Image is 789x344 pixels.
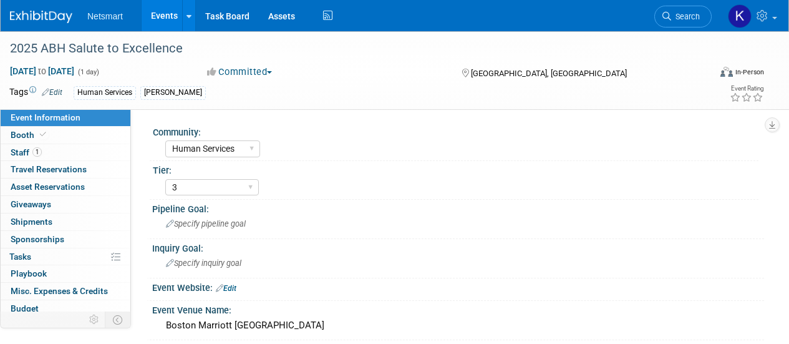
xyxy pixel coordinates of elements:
[9,86,62,100] td: Tags
[10,11,72,23] img: ExhibitDay
[11,217,52,227] span: Shipments
[166,219,246,229] span: Specify pipeline goal
[730,86,763,92] div: Event Rating
[11,164,87,174] span: Travel Reservations
[152,301,764,317] div: Event Venue Name:
[9,252,31,262] span: Tasks
[87,11,123,21] span: Netsmart
[153,123,758,139] div: Community:
[1,161,130,178] a: Travel Reservations
[166,258,241,268] span: Specify inquiry goal
[1,265,130,282] a: Playbook
[162,316,755,335] div: Boston Marriott [GEOGRAPHIC_DATA]
[671,12,700,21] span: Search
[1,248,130,265] a: Tasks
[77,68,99,76] span: (1 day)
[6,37,700,60] div: 2025 ABH Salute to Excellence
[11,147,42,157] span: Staff
[42,88,62,97] a: Edit
[36,66,48,76] span: to
[152,200,764,215] div: Pipeline Goal:
[1,300,130,317] a: Budget
[74,86,136,99] div: Human Services
[11,199,51,209] span: Giveaways
[11,303,39,313] span: Budget
[1,179,130,195] a: Asset Reservations
[1,144,130,161] a: Staff1
[1,283,130,300] a: Misc. Expenses & Credits
[84,312,105,328] td: Personalize Event Tab Strip
[153,161,758,177] div: Tier:
[1,214,130,230] a: Shipments
[11,112,80,122] span: Event Information
[9,66,75,77] span: [DATE] [DATE]
[40,131,46,138] i: Booth reservation complete
[11,268,47,278] span: Playbook
[471,69,627,78] span: [GEOGRAPHIC_DATA], [GEOGRAPHIC_DATA]
[11,182,85,192] span: Asset Reservations
[1,127,130,144] a: Booth
[1,196,130,213] a: Giveaways
[140,86,206,99] div: [PERSON_NAME]
[216,284,236,293] a: Edit
[654,6,712,27] a: Search
[11,234,64,244] span: Sponsorships
[735,67,764,77] div: In-Person
[152,278,764,295] div: Event Website:
[720,67,733,77] img: Format-Inperson.png
[203,66,277,79] button: Committed
[11,286,108,296] span: Misc. Expenses & Credits
[152,239,764,255] div: Inquiry Goal:
[11,130,49,140] span: Booth
[105,312,131,328] td: Toggle Event Tabs
[728,4,752,28] img: Kaitlyn Woicke
[654,65,764,84] div: Event Format
[1,109,130,126] a: Event Information
[1,231,130,248] a: Sponsorships
[32,147,42,157] span: 1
